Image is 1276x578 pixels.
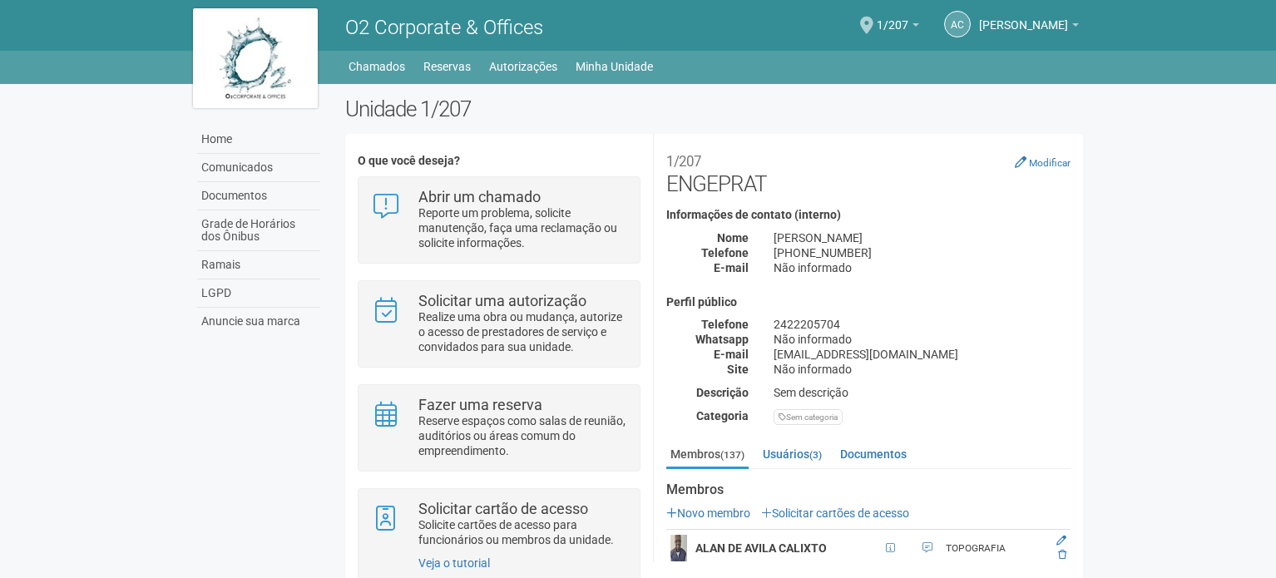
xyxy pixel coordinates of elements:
[761,385,1083,400] div: Sem descrição
[197,279,320,308] a: LGPD
[1056,535,1066,546] a: Editar membro
[358,155,640,167] h4: O que você deseja?
[809,449,822,461] small: (3)
[371,398,626,458] a: Fazer uma reserva Reserve espaços como salas de reunião, auditórios ou áreas comum do empreendime...
[666,209,1071,221] h4: Informações de contato (interno)
[877,21,919,34] a: 1/207
[696,409,749,422] strong: Categoria
[696,386,749,399] strong: Descrição
[701,318,749,331] strong: Telefone
[701,246,749,259] strong: Telefone
[836,442,911,467] a: Documentos
[418,205,627,250] p: Reporte um problema, solicite manutenção, faça uma reclamação ou solicite informações.
[761,230,1083,245] div: [PERSON_NAME]
[576,55,653,78] a: Minha Unidade
[946,541,1048,556] div: TOPOGRAFIA
[670,535,687,561] img: user.png
[979,21,1079,34] a: [PERSON_NAME]
[418,188,541,205] strong: Abrir um chamado
[418,500,588,517] strong: Solicitar cartão de acesso
[944,11,971,37] a: AC
[418,292,586,309] strong: Solicitar uma autorização
[695,541,827,555] strong: ALAN DE AVILA CALIXTO
[371,501,626,547] a: Solicitar cartão de acesso Solicite cartões de acesso para funcionários ou membros da unidade.
[761,332,1083,347] div: Não informado
[345,16,543,39] span: O2 Corporate & Offices
[423,55,471,78] a: Reservas
[193,8,318,108] img: logo.jpg
[197,251,320,279] a: Ramais
[720,449,744,461] small: (137)
[761,260,1083,275] div: Não informado
[418,413,627,458] p: Reserve espaços como salas de reunião, auditórios ou áreas comum do empreendimento.
[761,347,1083,362] div: [EMAIL_ADDRESS][DOMAIN_NAME]
[717,231,749,245] strong: Nome
[418,517,627,547] p: Solicite cartões de acesso para funcionários ou membros da unidade.
[759,442,826,467] a: Usuários(3)
[761,362,1083,377] div: Não informado
[666,146,1071,196] h2: ENGEPRAT
[418,556,490,570] a: Veja o tutorial
[666,442,749,469] a: Membros(137)
[666,153,701,170] small: 1/207
[979,2,1068,32] span: Andréa Cunha
[349,55,405,78] a: Chamados
[197,308,320,335] a: Anuncie sua marca
[197,182,320,210] a: Documentos
[418,309,627,354] p: Realize uma obra ou mudança, autorize o acesso de prestadores de serviço e convidados para sua un...
[761,506,909,520] a: Solicitar cartões de acesso
[489,55,557,78] a: Autorizações
[371,294,626,354] a: Solicitar uma autorização Realize uma obra ou mudança, autorize o acesso de prestadores de serviç...
[666,296,1071,309] h4: Perfil público
[371,190,626,250] a: Abrir um chamado Reporte um problema, solicite manutenção, faça uma reclamação ou solicite inform...
[1015,156,1071,169] a: Modificar
[761,317,1083,332] div: 2422205704
[666,506,750,520] a: Novo membro
[714,348,749,361] strong: E-mail
[418,396,542,413] strong: Fazer uma reserva
[345,96,1083,121] h2: Unidade 1/207
[877,2,908,32] span: 1/207
[1058,549,1066,561] a: Excluir membro
[197,126,320,154] a: Home
[714,261,749,274] strong: E-mail
[197,210,320,251] a: Grade de Horários dos Ônibus
[774,409,843,425] div: Sem categoria
[695,333,749,346] strong: Whatsapp
[761,245,1083,260] div: [PHONE_NUMBER]
[197,154,320,182] a: Comunicados
[666,482,1071,497] strong: Membros
[727,363,749,376] strong: Site
[1029,157,1071,169] small: Modificar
